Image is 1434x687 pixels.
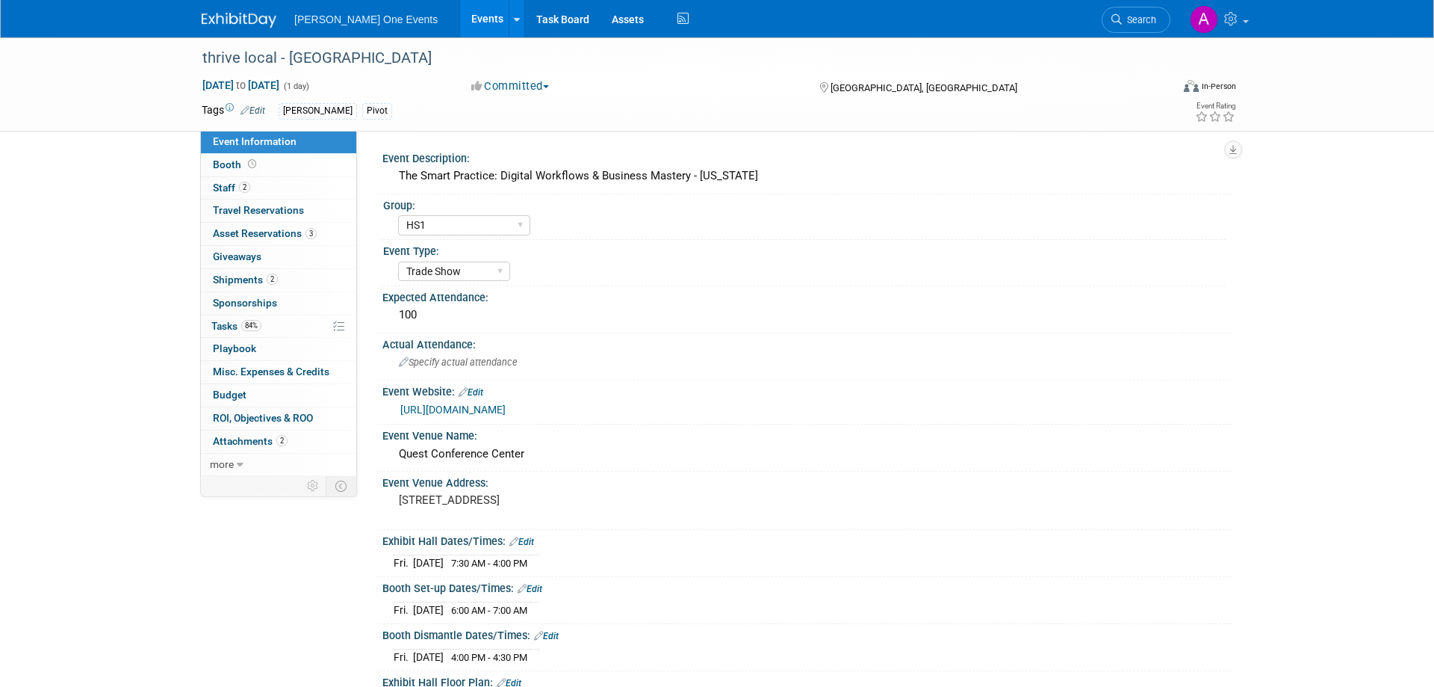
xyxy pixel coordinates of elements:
span: 2 [267,274,278,285]
span: 2 [276,435,288,446]
span: Travel Reservations [213,204,304,216]
div: Group: [383,194,1226,213]
span: to [234,79,248,91]
a: Playbook [201,338,356,360]
a: [URL][DOMAIN_NAME] [400,404,506,416]
div: Actual Attendance: [382,333,1232,352]
a: Shipments2 [201,269,356,292]
td: [DATE] [413,650,444,665]
div: Exhibit Hall Dates/Times: [382,530,1232,549]
td: [DATE] [413,555,444,571]
div: In-Person [1201,81,1236,92]
button: Committed [466,78,555,94]
div: Event Rating [1195,102,1235,110]
div: 100 [394,304,1221,327]
div: Event Format [1082,78,1236,100]
span: Event Information [213,135,297,147]
span: 4:00 PM - 4:30 PM [451,652,527,663]
span: 7:30 AM - 4:00 PM [451,558,527,569]
td: Personalize Event Tab Strip [300,476,326,496]
div: Booth Set-up Dates/Times: [382,577,1232,597]
a: Booth [201,154,356,176]
a: Attachments2 [201,431,356,453]
span: (1 day) [282,81,309,91]
span: Specify actual attendance [399,357,518,368]
a: Edit [518,584,542,594]
a: Edit [509,537,534,547]
a: more [201,454,356,476]
div: Expected Attendance: [382,286,1232,305]
a: Edit [459,387,483,398]
span: Asset Reservations [213,227,317,239]
span: [DATE] [DATE] [202,78,280,92]
a: Giveaways [201,246,356,268]
a: Search [1102,7,1170,33]
a: Travel Reservations [201,200,356,222]
a: Staff2 [201,177,356,200]
img: ExhibitDay [202,13,276,28]
a: Edit [534,631,559,641]
span: Giveaways [213,250,261,262]
td: Fri. [394,650,413,665]
td: Toggle Event Tabs [326,476,357,496]
div: The Smart Practice: Digital Workflows & Business Mastery - [US_STATE] [394,164,1221,188]
span: Budget [213,389,246,401]
span: Staff [213,182,250,194]
span: 84% [241,320,261,331]
div: thrive local - [GEOGRAPHIC_DATA] [197,45,1148,72]
span: Shipments [213,274,278,286]
img: Format-Inperson.png [1184,80,1199,92]
td: Fri. [394,555,413,571]
div: [PERSON_NAME] [279,103,357,119]
a: Misc. Expenses & Credits [201,361,356,383]
span: ROI, Objectives & ROO [213,412,313,424]
span: 6:00 AM - 7:00 AM [451,605,527,616]
div: Event Website: [382,381,1232,400]
span: Booth [213,158,259,170]
span: [PERSON_NAME] One Events [294,13,438,25]
span: Misc. Expenses & Credits [213,366,329,378]
pre: [STREET_ADDRESS] [399,493,720,507]
span: 2 [239,182,250,193]
span: Sponsorships [213,297,277,309]
div: Booth Dismantle Dates/Times: [382,624,1232,644]
div: Event Venue Address: [382,472,1232,490]
td: Fri. [394,603,413,618]
img: Amanda Bartschi [1190,5,1218,34]
a: Asset Reservations3 [201,223,356,245]
a: ROI, Objectives & ROO [201,407,356,430]
div: Event Venue Name: [382,425,1232,443]
a: Tasks84% [201,315,356,338]
div: Pivot [362,103,392,119]
td: [DATE] [413,603,444,618]
div: Event Description: [382,147,1232,166]
a: Budget [201,384,356,407]
span: Attachments [213,435,288,447]
span: 3 [305,228,317,239]
div: Quest Conference Center [394,443,1221,466]
span: more [210,458,234,470]
span: Playbook [213,342,256,354]
div: Event Type: [383,240,1226,259]
span: Search [1122,14,1156,25]
a: Sponsorships [201,292,356,315]
a: Edit [240,105,265,116]
span: Tasks [211,320,261,332]
a: Event Information [201,131,356,153]
span: [GEOGRAPHIC_DATA], [GEOGRAPHIC_DATA] [831,82,1017,93]
td: Tags [202,102,265,120]
span: Booth not reserved yet [245,158,259,170]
